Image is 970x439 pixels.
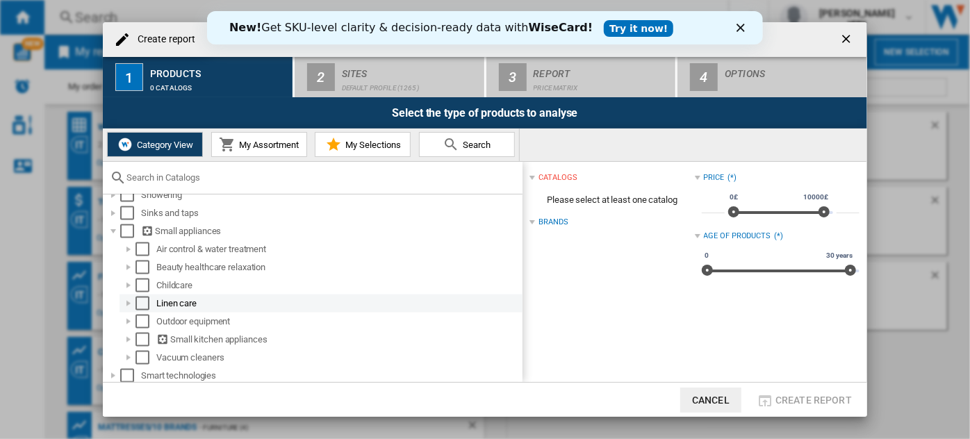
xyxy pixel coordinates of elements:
div: Small kitchen appliances [156,333,520,347]
button: My Selections [315,132,411,157]
div: 1 [115,63,143,91]
div: 3 [499,63,527,91]
h4: Create report [131,33,195,47]
md-checkbox: Select [135,351,156,365]
span: 0 [703,250,712,261]
button: Category View [107,132,203,157]
span: My Selections [342,140,401,150]
span: My Assortment [236,140,299,150]
div: 2 [307,63,335,91]
div: Vacuum cleaners [156,351,520,365]
input: Search in Catalogs [126,172,516,183]
div: Sinks and taps [141,206,520,220]
div: 4 [690,63,718,91]
md-checkbox: Select [120,188,141,202]
div: Sites [342,63,479,77]
div: Price Matrix [534,77,671,92]
div: Report [534,63,671,77]
md-checkbox: Select [135,297,156,310]
iframe: Intercom live chat bannière [207,11,763,44]
div: Default profile (1265) [342,77,479,92]
md-checkbox: Select [135,260,156,274]
span: 10000£ [802,192,830,203]
button: Create report [753,388,856,413]
div: Select the type of products to analyse [103,97,867,129]
md-checkbox: Select [120,369,141,383]
span: 30 years [825,250,855,261]
div: Showering [141,188,520,202]
div: Childcare [156,279,520,292]
button: getI18NText('BUTTONS.CLOSE_DIALOG') [834,26,862,53]
md-checkbox: Select [135,315,156,329]
md-checkbox: Select [135,333,156,347]
div: Linen care [156,297,520,310]
md-checkbox: Select [120,206,141,220]
div: Products [150,63,287,77]
div: Price [704,172,725,183]
span: Please select at least one catalog [529,187,694,213]
div: Age of products [704,231,771,242]
img: wiser-icon-white.png [117,136,133,153]
div: Fermer [529,13,543,21]
button: 1 Products 0 catalogs [103,57,294,97]
ng-md-icon: getI18NText('BUTTONS.CLOSE_DIALOG') [839,32,856,49]
div: Brands [539,217,568,228]
div: Beauty healthcare relaxation [156,260,520,274]
div: Air control & water treatment [156,242,520,256]
div: Outdoor equipment [156,315,520,329]
md-checkbox: Select [135,242,156,256]
div: Options [725,63,862,77]
span: Category View [133,140,193,150]
span: Create report [775,395,852,406]
div: 0 catalogs [150,77,287,92]
div: catalogs [539,172,577,183]
md-checkbox: Select [135,279,156,292]
button: Search [419,132,515,157]
button: My Assortment [211,132,307,157]
button: 2 Sites Default profile (1265) [295,57,486,97]
button: 3 Report Price Matrix [486,57,677,97]
div: Small appliances [141,224,520,238]
span: Search [460,140,491,150]
div: Smart technologies [141,369,520,383]
button: 4 Options [677,57,867,97]
span: 0£ [728,192,741,203]
button: Cancel [680,388,741,413]
md-checkbox: Select [120,224,141,238]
